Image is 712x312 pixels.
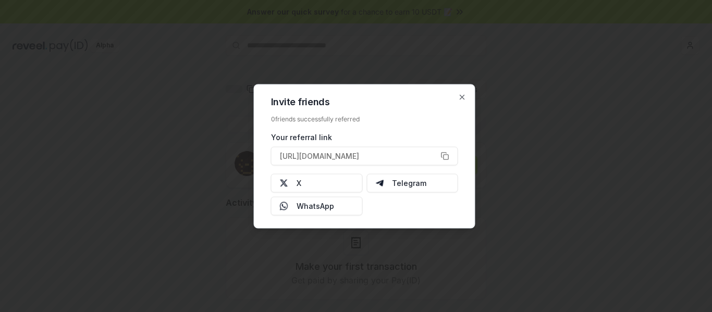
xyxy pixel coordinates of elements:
[271,196,363,215] button: WhatsApp
[280,151,359,161] span: [URL][DOMAIN_NAME]
[271,97,458,106] h2: Invite friends
[271,115,458,123] div: 0 friends successfully referred
[366,173,458,192] button: Telegram
[271,131,458,142] div: Your referral link
[375,179,384,187] img: Telegram
[271,146,458,165] button: [URL][DOMAIN_NAME]
[280,202,288,210] img: Whatsapp
[280,179,288,187] img: X
[271,173,363,192] button: X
